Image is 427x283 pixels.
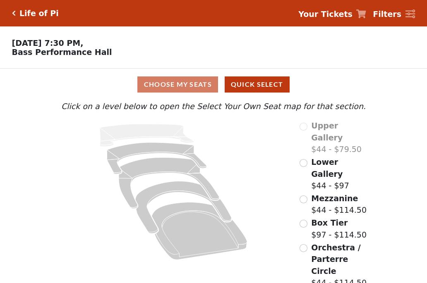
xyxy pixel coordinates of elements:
[311,243,360,276] span: Orchestra / Parterre Circle
[311,194,358,203] span: Mezzanine
[373,8,415,20] a: Filters
[12,10,16,16] a: Click here to go back to filters
[311,193,367,216] label: $44 - $114.50
[311,157,343,178] span: Lower Gallery
[225,76,290,93] button: Quick Select
[152,202,247,260] path: Orchestra / Parterre Circle - Seats Available: 24
[311,156,368,192] label: $44 - $97
[100,124,194,147] path: Upper Gallery - Seats Available: 0
[107,143,207,174] path: Lower Gallery - Seats Available: 170
[311,121,343,142] span: Upper Gallery
[311,218,348,227] span: Box Tier
[298,10,353,19] strong: Your Tickets
[373,10,401,19] strong: Filters
[311,217,367,240] label: $97 - $114.50
[19,9,59,18] h5: Life of Pi
[59,100,368,112] p: Click on a level below to open the Select Your Own Seat map for that section.
[311,120,368,155] label: $44 - $79.50
[298,8,366,20] a: Your Tickets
